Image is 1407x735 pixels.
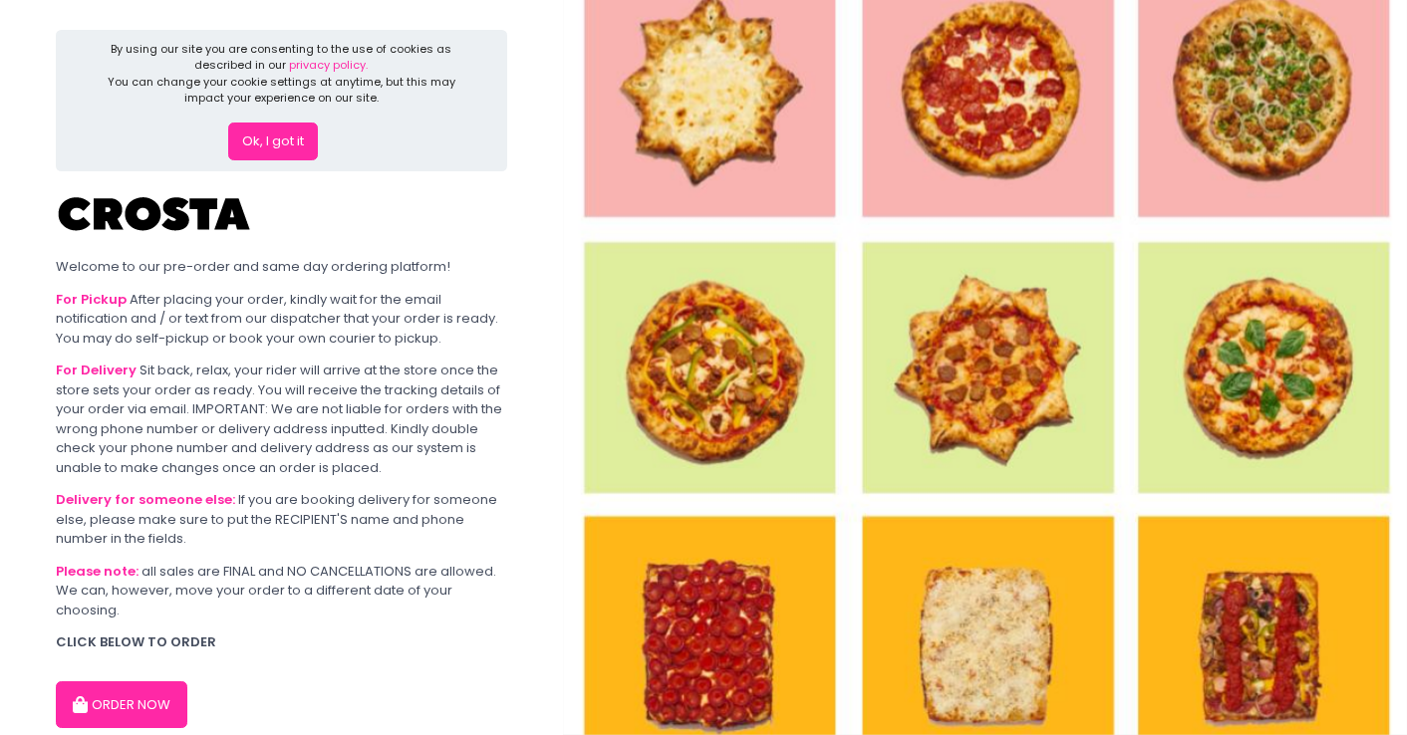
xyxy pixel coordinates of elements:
div: By using our site you are consenting to the use of cookies as described in our You can change you... [90,41,474,107]
a: privacy policy. [289,57,368,73]
b: For Pickup [56,290,127,309]
div: If you are booking delivery for someone else, please make sure to put the RECIPIENT'S name and ph... [56,490,507,549]
b: For Delivery [56,361,137,379]
div: all sales are FINAL and NO CANCELLATIONS are allowed. We can, however, move your order to a diffe... [56,562,507,620]
b: Delivery for someone else: [56,490,235,509]
div: CLICK BELOW TO ORDER [56,632,507,652]
b: Please note: [56,562,139,581]
button: ORDER NOW [56,681,187,729]
div: After placing your order, kindly wait for the email notification and / or text from our dispatche... [56,290,507,349]
button: Ok, I got it [228,122,318,160]
img: Crosta Pizzeria [56,184,255,244]
div: Welcome to our pre-order and same day ordering platform! [56,257,507,277]
div: Sit back, relax, your rider will arrive at the store once the store sets your order as ready. You... [56,361,507,477]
